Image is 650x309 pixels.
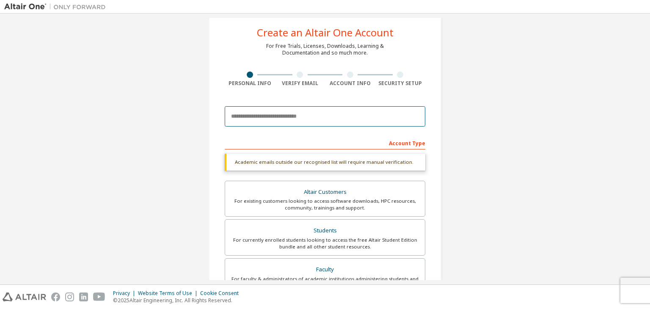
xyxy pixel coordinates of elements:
[93,292,105,301] img: youtube.svg
[138,290,200,297] div: Website Terms of Use
[113,297,244,304] p: © 2025 Altair Engineering, Inc. All Rights Reserved.
[230,276,420,289] div: For faculty & administrators of academic institutions administering students and accessing softwa...
[230,225,420,237] div: Students
[375,80,426,87] div: Security Setup
[79,292,88,301] img: linkedin.svg
[225,154,425,171] div: Academic emails outside our recognised list will require manual verification.
[4,3,110,11] img: Altair One
[257,28,394,38] div: Create an Altair One Account
[325,80,375,87] div: Account Info
[225,80,275,87] div: Personal Info
[113,290,138,297] div: Privacy
[230,186,420,198] div: Altair Customers
[230,237,420,250] div: For currently enrolled students looking to access the free Altair Student Edition bundle and all ...
[200,290,244,297] div: Cookie Consent
[51,292,60,301] img: facebook.svg
[65,292,74,301] img: instagram.svg
[230,198,420,211] div: For existing customers looking to access software downloads, HPC resources, community, trainings ...
[230,264,420,276] div: Faculty
[266,43,384,56] div: For Free Trials, Licenses, Downloads, Learning & Documentation and so much more.
[3,292,46,301] img: altair_logo.svg
[275,80,325,87] div: Verify Email
[225,136,425,149] div: Account Type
